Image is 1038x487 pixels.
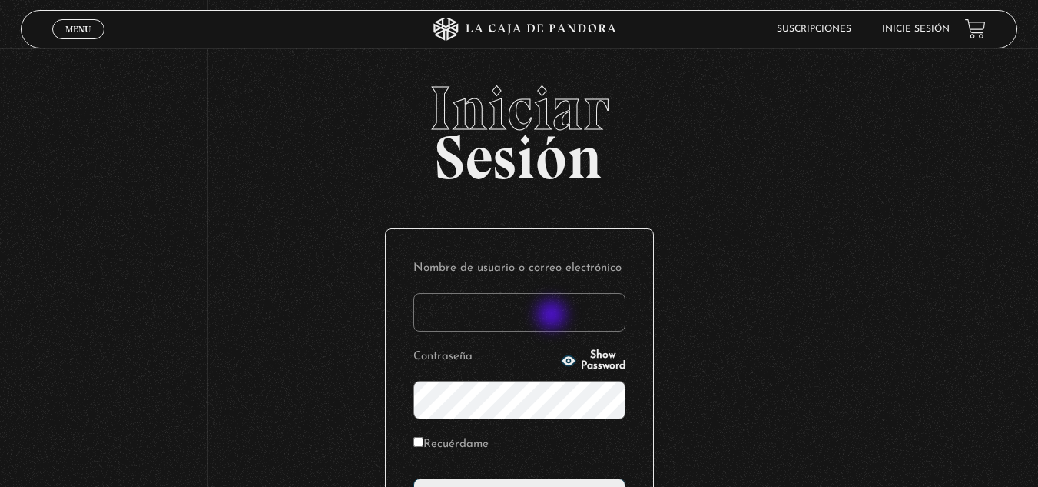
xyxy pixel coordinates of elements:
span: Menu [65,25,91,34]
label: Contraseña [413,345,556,369]
input: Recuérdame [413,437,423,447]
h2: Sesión [21,78,1017,176]
a: View your shopping cart [965,18,986,39]
span: Cerrar [60,37,96,48]
span: Iniciar [21,78,1017,139]
span: Show Password [581,350,625,372]
label: Nombre de usuario o correo electrónico [413,257,625,281]
label: Recuérdame [413,433,489,457]
button: Show Password [561,350,625,372]
a: Suscripciones [777,25,851,34]
a: Inicie sesión [882,25,950,34]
